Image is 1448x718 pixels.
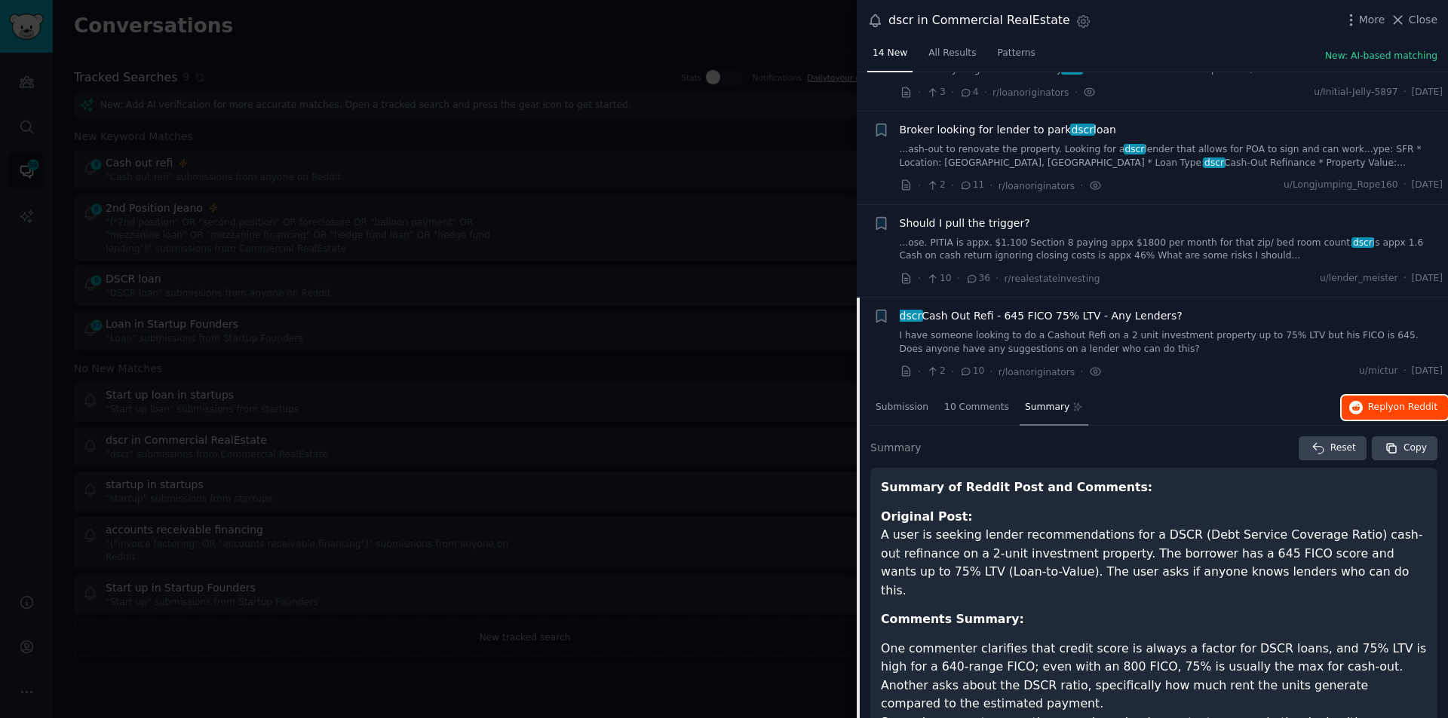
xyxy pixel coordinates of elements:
[1025,401,1069,414] span: Summary
[1330,441,1356,455] span: Reset
[1080,364,1083,380] span: ·
[1320,272,1398,286] span: u/lender_meister
[1359,12,1385,28] span: More
[881,640,1427,677] li: One commenter clarifies that credit score is always a factor for DSCR loans, and 75% LTV is high ...
[959,365,984,378] span: 10
[926,365,945,378] span: 2
[1074,84,1077,100] span: ·
[989,364,992,380] span: ·
[900,308,1183,324] a: dscrCash Out Refi - 645 FICO 75% LTV - Any Lenders?
[1404,272,1407,286] span: ·
[900,143,1443,170] a: ...ash-out to renovate the property. Looking for adscrlender that allows for POA to sign and can ...
[867,41,913,72] a: 14 New
[876,401,928,414] span: Submission
[1390,12,1437,28] button: Close
[1342,396,1448,420] button: Replyon Reddit
[1412,272,1443,286] span: [DATE]
[1404,441,1427,455] span: Copy
[1368,401,1437,414] span: Reply
[926,179,945,192] span: 2
[1412,365,1443,378] span: [DATE]
[1394,402,1437,412] span: on Reddit
[951,84,954,100] span: ·
[1005,273,1100,284] span: r/realestateinvesting
[900,122,1116,138] a: Broker looking for lender to parkdscrloan
[1412,86,1443,99] span: [DATE]
[918,178,921,194] span: ·
[928,47,976,60] span: All Results
[900,237,1443,263] a: ...ose. PITIA is appx. $1,100 Section 8 paying appx $1800 per month for that zip/ bed room count....
[951,178,954,194] span: ·
[881,508,1427,600] p: A user is seeking lender recommendations for a DSCR (Debt Service Coverage Ratio) cash-out refina...
[900,215,1030,231] a: Should I pull the trigger?
[1070,124,1095,136] span: dscr
[959,179,984,192] span: 11
[918,84,921,100] span: ·
[1404,365,1407,378] span: ·
[923,41,981,72] a: All Results
[959,86,978,99] span: 4
[957,270,960,286] span: ·
[881,480,1152,494] strong: Summary of Reddit Post and Comments:
[1404,179,1407,192] span: ·
[1080,178,1083,194] span: ·
[1203,157,1225,168] span: dscr
[1284,179,1398,192] span: u/Longjumping_Rope160
[999,367,1075,377] span: r/loanoriginators
[951,364,954,380] span: ·
[873,47,907,60] span: 14 New
[870,440,922,456] span: Summary
[992,87,1069,98] span: r/loanoriginators
[1409,12,1437,28] span: Close
[1372,436,1437,460] button: Copy
[881,509,973,524] strong: Original Post:
[989,178,992,194] span: ·
[1412,179,1443,192] span: [DATE]
[918,270,921,286] span: ·
[1314,86,1397,99] span: u/Initial-Jelly-5897
[1351,237,1373,248] span: dscr
[995,270,999,286] span: ·
[1404,86,1407,99] span: ·
[984,84,987,100] span: ·
[898,310,923,322] span: dscr
[944,401,1009,414] span: 10 Comments
[900,329,1443,356] a: I have someone looking to do a Cashout Refi on a 2 unit investment property up to 75% LTV but his...
[926,86,945,99] span: 3
[881,677,1427,713] li: Another asks about the DSCR ratio, specifically how much rent the units generate compared to the ...
[926,272,951,286] span: 10
[992,41,1041,72] a: Patterns
[1325,50,1437,63] button: New: AI-based matching
[900,308,1183,324] span: Cash Out Refi - 645 FICO 75% LTV - Any Lenders?
[918,364,921,380] span: ·
[999,181,1075,191] span: r/loanoriginators
[1343,12,1385,28] button: More
[900,122,1116,138] span: Broker looking for lender to park loan
[888,11,1070,30] div: dscr in Commercial RealEstate
[881,612,1024,626] strong: Comments Summary:
[1299,436,1367,460] button: Reset
[965,272,990,286] span: 36
[998,47,1035,60] span: Patterns
[1359,365,1398,378] span: u/mictur
[1124,144,1146,154] span: dscr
